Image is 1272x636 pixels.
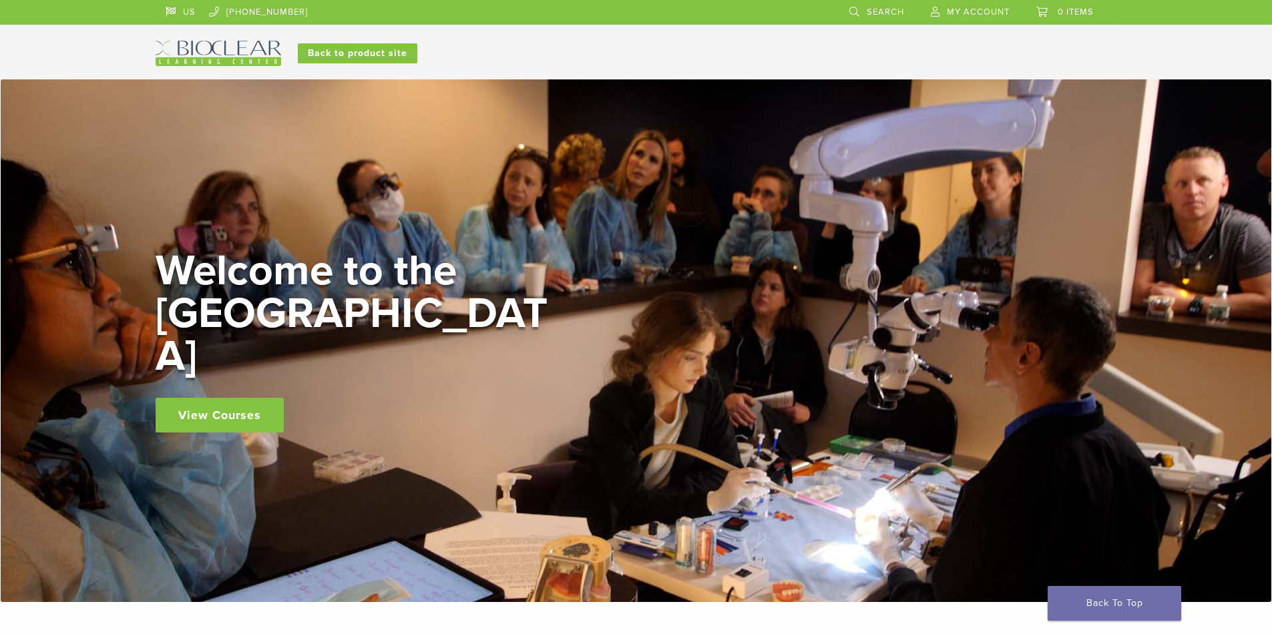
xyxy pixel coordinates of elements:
[156,398,284,432] a: View Courses
[947,7,1010,17] span: My Account
[156,250,556,378] h2: Welcome to the [GEOGRAPHIC_DATA]
[298,43,417,63] a: Back to product site
[1058,7,1094,17] span: 0 items
[867,7,904,17] span: Search
[156,41,281,66] img: Bioclear
[1048,586,1181,621] a: Back To Top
